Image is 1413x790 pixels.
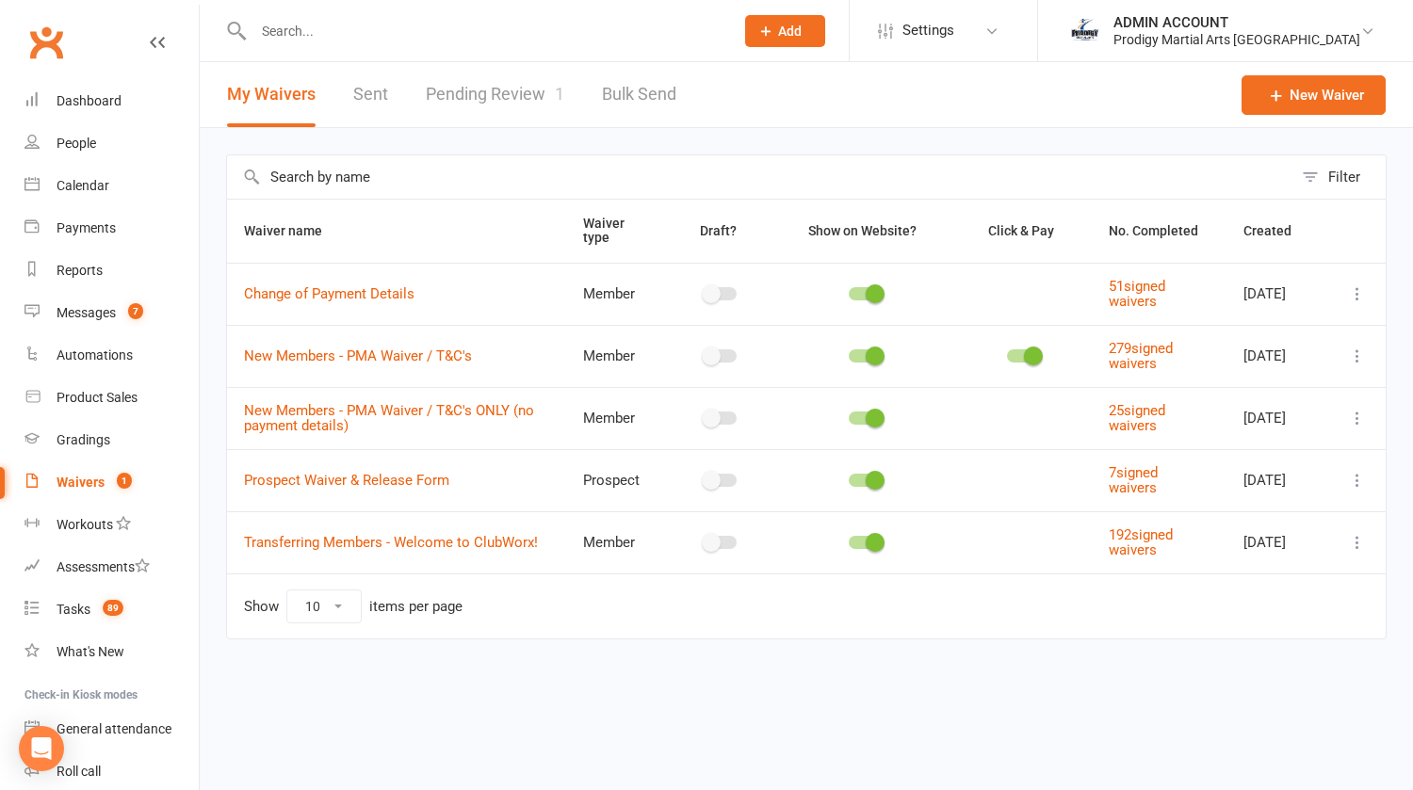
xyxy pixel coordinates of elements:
div: Prodigy Martial Arts [GEOGRAPHIC_DATA] [1113,31,1360,48]
div: Tasks [57,602,90,617]
div: Reports [57,263,103,278]
button: My Waivers [227,62,316,127]
div: Gradings [57,432,110,447]
a: Payments [24,207,199,250]
a: Assessments [24,546,199,588]
div: General attendance [57,721,171,736]
img: thumb_image1686208220.png [1066,12,1104,50]
a: Gradings [24,419,199,461]
button: Waiver name [244,219,343,242]
span: 1 [555,84,564,104]
th: No. Completed [1092,200,1226,263]
a: Bulk Send [602,62,676,127]
a: Prospect Waiver & Release Form [244,472,449,489]
a: Transferring Members - Welcome to ClubWorx! [244,534,538,551]
a: Dashboard [24,80,199,122]
div: Filter [1328,166,1360,188]
span: Add [778,24,802,39]
td: [DATE] [1226,387,1329,449]
span: Created [1243,223,1312,238]
a: Tasks 89 [24,588,199,631]
td: [DATE] [1226,325,1329,387]
a: Product Sales [24,377,199,419]
button: Filter [1292,155,1386,199]
button: Click & Pay [971,219,1075,242]
td: [DATE] [1226,511,1329,573]
a: New Members - PMA Waiver / T&C's ONLY (no payment details) [244,402,534,435]
a: 25signed waivers [1109,402,1165,435]
div: ADMIN ACCOUNT [1113,14,1360,31]
button: Add [745,15,825,47]
a: People [24,122,199,165]
span: Draft? [700,223,737,238]
a: 279signed waivers [1109,340,1173,373]
input: Search by name [227,155,1292,199]
td: Prospect [566,449,666,511]
a: Automations [24,334,199,377]
div: Calendar [57,178,109,193]
button: Show on Website? [791,219,937,242]
a: Clubworx [23,19,70,66]
span: 7 [128,303,143,319]
div: Assessments [57,559,150,574]
button: Created [1243,219,1312,242]
td: Member [566,325,666,387]
div: Waivers [57,475,105,490]
div: Payments [57,220,116,235]
a: What's New [24,631,199,673]
a: Change of Payment Details [244,285,414,302]
a: New Members - PMA Waiver / T&C's [244,347,472,364]
a: Messages 7 [24,292,199,334]
a: Reports [24,250,199,292]
div: Messages [57,305,116,320]
a: 51signed waivers [1109,278,1165,311]
a: Calendar [24,165,199,207]
a: 192signed waivers [1109,526,1173,559]
div: Automations [57,347,133,363]
div: items per page [369,599,463,615]
div: Open Intercom Messenger [19,726,64,771]
span: Settings [902,9,954,52]
a: Workouts [24,504,199,546]
a: Sent [353,62,388,127]
td: [DATE] [1226,263,1329,325]
span: 1 [117,473,132,489]
td: [DATE] [1226,449,1329,511]
button: Draft? [683,219,757,242]
a: 7signed waivers [1109,464,1158,497]
a: New Waiver [1242,75,1386,115]
td: Member [566,387,666,449]
a: Waivers 1 [24,461,199,504]
span: Show on Website? [808,223,917,238]
div: Workouts [57,517,113,532]
span: Waiver name [244,223,343,238]
div: Roll call [57,764,101,779]
input: Search... [248,18,721,44]
div: What's New [57,644,124,659]
th: Waiver type [566,200,666,263]
td: Member [566,511,666,573]
div: Dashboard [57,93,122,108]
div: Product Sales [57,390,138,405]
div: Show [244,589,463,623]
div: People [57,136,96,151]
span: Click & Pay [988,223,1054,238]
a: General attendance kiosk mode [24,708,199,750]
a: Pending Review1 [426,62,564,127]
td: Member [566,263,666,325]
span: 89 [103,600,123,616]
